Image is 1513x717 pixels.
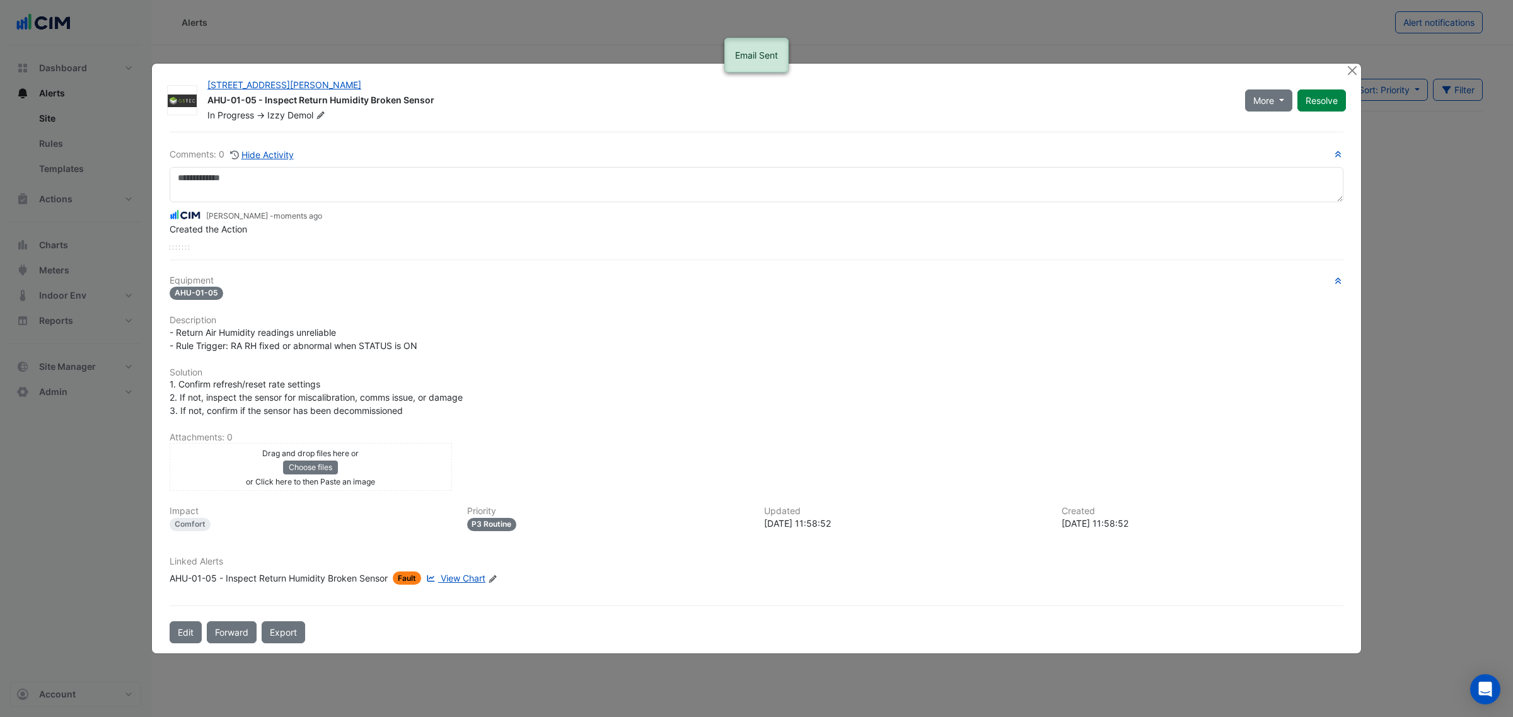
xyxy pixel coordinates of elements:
div: AHU-01-05 - Inspect Return Humidity Broken Sensor [170,571,388,585]
a: View Chart [424,571,485,585]
span: AHU-01-05 [170,287,223,300]
button: Close [1345,64,1359,77]
button: Resolve [1297,89,1346,112]
h6: Priority [467,506,750,517]
h6: Created [1062,506,1344,517]
span: Fault [393,571,421,585]
div: [DATE] 11:58:52 [764,517,1046,530]
div: Comfort [170,518,211,531]
div: Open Intercom Messenger [1470,674,1500,704]
small: or Click here to then Paste an image [246,477,375,486]
button: Hide Activity [229,147,294,162]
img: CIM [170,208,201,222]
span: Created the Action [170,224,247,234]
button: Edit [170,621,202,643]
h6: Solution [170,367,1343,378]
span: View Chart [441,573,485,583]
span: - Return Air Humidity readings unreliable - Rule Trigger: RA RH fixed or abnormal when STATUS is ON [170,327,417,351]
button: Choose files [283,461,338,474]
h6: Impact [170,506,452,517]
div: AHU-01-05 - Inspect Return Humidity Broken Sensor [207,94,1230,109]
h6: Updated [764,506,1046,517]
small: [PERSON_NAME] - [206,210,322,222]
div: [DATE] 11:58:52 [1062,517,1344,530]
span: 2025-09-01 11:58:52 [274,211,322,221]
span: -> [257,110,265,120]
small: Drag and drop files here or [262,449,359,458]
span: 1. Confirm refresh/reset rate settings 2. If not, inspect the sensor for miscalibration, comms is... [170,379,463,416]
h6: Linked Alerts [170,556,1343,567]
span: Izzy [267,110,285,120]
span: More [1253,94,1274,107]
h6: Equipment [170,275,1343,286]
ngb-alert: Email Sent [724,38,789,72]
h6: Description [170,315,1343,326]
img: GSTEC [168,95,197,107]
div: P3 Routine [467,518,517,531]
span: Demol [287,109,328,122]
div: Comments: 0 [170,147,294,162]
span: In Progress [207,110,254,120]
button: More [1245,89,1292,112]
fa-icon: Edit Linked Alerts [488,574,497,583]
button: Forward [207,621,257,643]
a: Export [262,621,305,643]
h6: Attachments: 0 [170,432,1343,443]
a: [STREET_ADDRESS][PERSON_NAME] [207,79,361,90]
